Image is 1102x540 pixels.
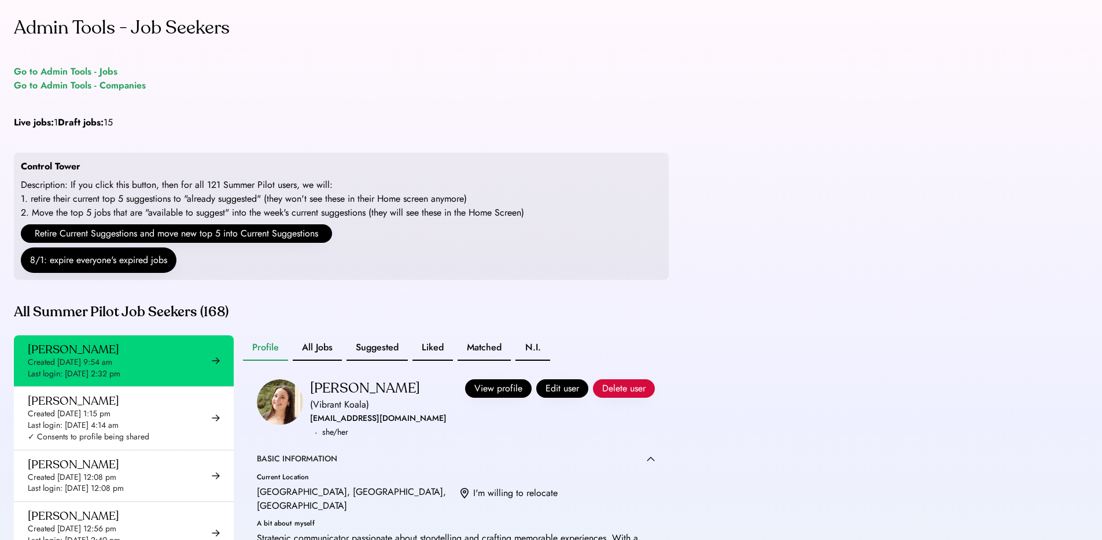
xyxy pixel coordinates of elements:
img: https%3A%2F%2F9c4076a67d41be3ea2c0407e1814dbd4.cdn.bubble.io%2Ff1750865448688x809484767749723900%... [257,379,303,425]
div: All Summer Pilot Job Seekers (168) [14,303,669,321]
img: arrow-right-black.svg [212,357,220,365]
img: arrow-right-black.svg [212,529,220,537]
button: 8/1: expire everyone's expired jobs [21,247,176,273]
div: she/her [322,426,348,439]
img: arrow-right-black.svg [212,472,220,480]
div: Description: If you click this button, then for all 121 Summer Pilot users, we will: 1. retire th... [21,178,524,220]
div: Last login: [DATE] 12:08 pm [28,483,124,494]
div: 1 15 [14,116,113,130]
div: Created [DATE] 12:08 pm [28,472,116,483]
button: Profile [243,335,288,361]
div: Current Location [257,474,451,480]
div: (Vibrant Koala) [310,398,369,412]
div: BASIC INFORMATION [257,453,337,465]
button: N.I. [515,335,550,361]
button: Suggested [347,335,408,361]
button: All Jobs [293,335,342,361]
div: Last login: [DATE] 2:32 pm [28,368,120,380]
div: [PERSON_NAME] [28,342,119,357]
a: Go to Admin Tools - Jobs [14,65,117,79]
button: Edit user [536,379,588,398]
button: Matched [458,335,511,361]
img: caret-up.svg [647,456,655,461]
div: [PERSON_NAME] [28,457,119,472]
strong: Draft jobs: [58,116,104,129]
div: [GEOGRAPHIC_DATA], [GEOGRAPHIC_DATA], [GEOGRAPHIC_DATA] [257,485,451,513]
div: [PERSON_NAME] [310,379,420,398]
div: · [315,426,318,439]
button: View profile [465,379,532,398]
button: Liked [412,335,453,361]
div: Created [DATE] 9:54 am [28,357,112,368]
div: Created [DATE] 12:56 pm [28,523,116,535]
button: Delete user [593,379,655,398]
div: A bit about myself [257,520,655,527]
div: Last login: [DATE] 4:14 am [28,420,119,431]
div: Control Tower [21,160,80,173]
div: [EMAIL_ADDRESS][DOMAIN_NAME] [310,412,447,426]
div: Created [DATE] 1:15 pm [28,408,110,420]
img: arrow-right-black.svg [212,414,220,422]
img: location.svg [460,488,469,500]
div: ✓ Consents to profile being shared [28,431,149,443]
div: [PERSON_NAME] [28,394,119,408]
div: [PERSON_NAME] [28,509,119,523]
a: Go to Admin Tools - Companies [14,79,146,93]
div: I'm willing to relocate [473,486,558,500]
button: Retire Current Suggestions and move new top 5 into Current Suggestions [21,224,332,243]
div: Admin Tools - Job Seekers [14,14,230,42]
strong: Live jobs: [14,116,54,129]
